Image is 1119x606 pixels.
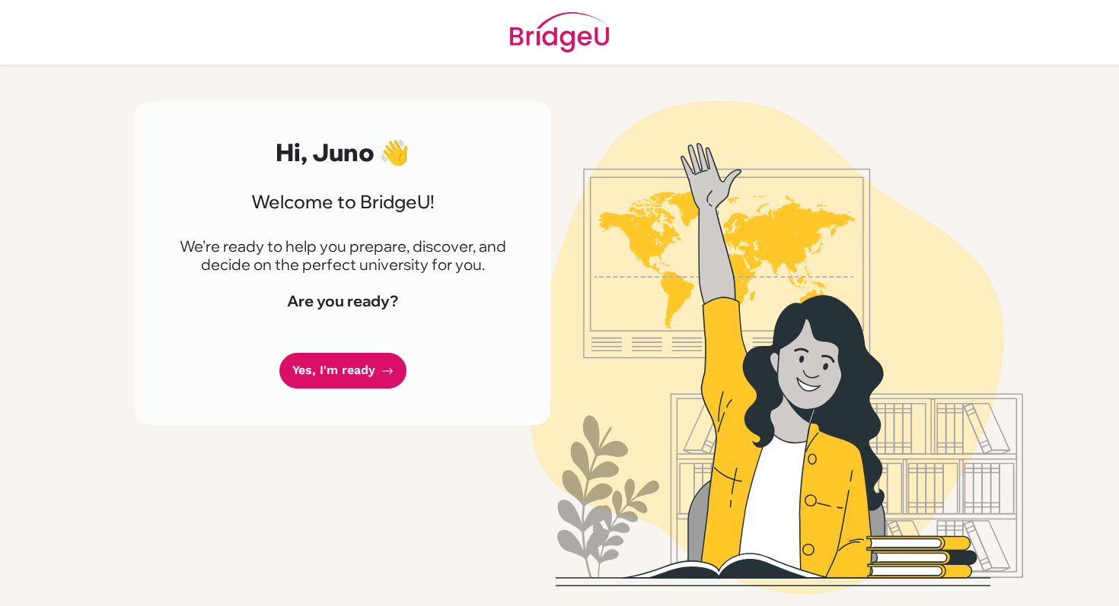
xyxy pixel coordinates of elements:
[171,191,514,213] h3: Welcome to BridgeU!
[279,353,406,389] a: Yes, I'm ready
[171,138,514,167] h2: Hi, Juno 👋
[171,292,514,310] h4: Are you ready?
[171,237,514,274] p: We're ready to help you prepare, discover, and decide on the perfect university for you.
